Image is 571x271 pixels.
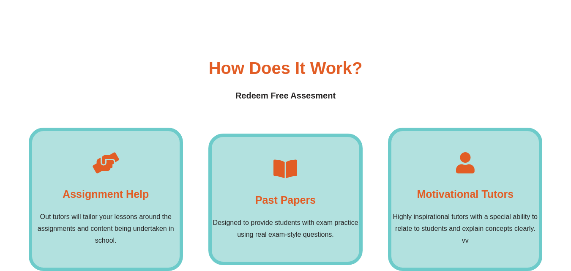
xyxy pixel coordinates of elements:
h4: Motivational Tutors [417,186,514,203]
iframe: Chat Widget [430,175,571,271]
h4: Assignment Help [63,186,149,203]
p: Designed to provide students with exam practice using real exam-style questions. [212,217,359,241]
p: Out tutors will tailor your lessons around the assignments and content being undertaken in school. [32,211,180,246]
h4: Redeem Free Assesment [29,89,543,102]
h4: Past Papers [255,192,316,208]
h3: How Does it Work? [209,60,363,77]
p: Highly inspirational tutors with a special ability to relate to students and explain concepts cle... [391,211,539,246]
